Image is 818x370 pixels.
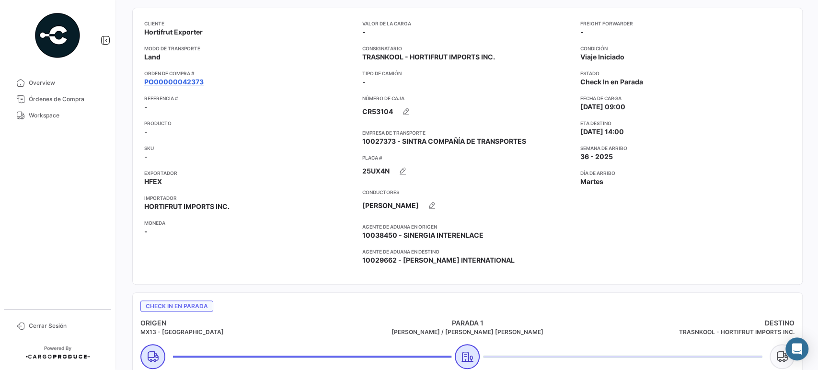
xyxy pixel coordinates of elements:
[144,152,148,162] span: -
[580,119,791,127] app-card-info-title: ETA Destino
[576,328,795,336] h5: TRASNKOOL - HORTIFRUT IMPORTS INC.
[362,201,419,210] span: [PERSON_NAME]
[144,27,203,37] span: Hortifrut Exporter
[144,94,355,102] app-card-info-title: Referencia #
[580,45,791,52] app-card-info-title: Condición
[580,77,643,87] span: Check In en Parada
[580,27,584,37] span: -
[362,248,573,255] app-card-info-title: Agente de Aduana en Destino
[362,188,573,196] app-card-info-title: Conductores
[580,169,791,177] app-card-info-title: Día de Arribo
[580,69,791,77] app-card-info-title: Estado
[576,318,795,328] h4: DESTINO
[8,91,107,107] a: Órdenes de Compra
[29,95,104,104] span: Órdenes de Compra
[144,194,355,202] app-card-info-title: Importador
[362,27,366,37] span: -
[580,127,624,137] span: [DATE] 14:00
[34,12,81,59] img: powered-by.png
[580,144,791,152] app-card-info-title: Semana de Arribo
[140,318,358,328] h4: ORIGEN
[140,301,213,312] span: Check In en Parada
[785,337,808,360] div: Abrir Intercom Messenger
[29,322,104,330] span: Cerrar Sesión
[144,202,230,211] span: HORTIFRUT IMPORTS INC.
[362,45,573,52] app-card-info-title: Consignatario
[29,111,104,120] span: Workspace
[144,169,355,177] app-card-info-title: Exportador
[362,137,526,146] span: 10027373 - SINTRA COMPAÑÍA DE TRANSPORTES
[580,102,625,112] span: [DATE] 09:00
[362,231,484,240] span: 10038450 - SINERGIA INTERENLACE
[362,129,573,137] app-card-info-title: Empresa de Transporte
[144,119,355,127] app-card-info-title: Producto
[144,20,355,27] app-card-info-title: Cliente
[358,318,576,328] h4: PARADA 1
[362,52,495,62] span: TRASNKOOL - HORTIFRUT IMPORTS INC.
[362,107,393,116] span: CR53104
[144,52,161,62] span: Land
[362,154,573,162] app-card-info-title: Placa #
[358,328,576,336] h5: [PERSON_NAME] / [PERSON_NAME] [PERSON_NAME]
[144,77,204,87] a: PO00000042373
[580,52,624,62] span: Viaje Iniciado
[140,328,358,336] h5: MX13 - [GEOGRAPHIC_DATA]
[144,144,355,152] app-card-info-title: SKU
[144,219,355,227] app-card-info-title: Moneda
[29,79,104,87] span: Overview
[580,177,603,186] span: Martes
[580,94,791,102] app-card-info-title: Fecha de carga
[144,69,355,77] app-card-info-title: Orden de Compra #
[144,177,162,186] span: HFEX
[144,227,148,236] span: -
[362,77,366,87] span: -
[8,75,107,91] a: Overview
[362,69,573,77] app-card-info-title: Tipo de Camión
[362,223,573,231] app-card-info-title: Agente de Aduana en Origen
[362,20,573,27] app-card-info-title: Valor de la Carga
[362,166,390,176] span: 25UX4N
[580,20,791,27] app-card-info-title: Freight Forwarder
[144,127,148,137] span: -
[8,107,107,124] a: Workspace
[362,94,573,102] app-card-info-title: Número de Caja
[362,255,515,265] span: 10029662 - [PERSON_NAME] INTERNATIONAL
[144,45,355,52] app-card-info-title: Modo de Transporte
[580,152,613,162] span: 36 - 2025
